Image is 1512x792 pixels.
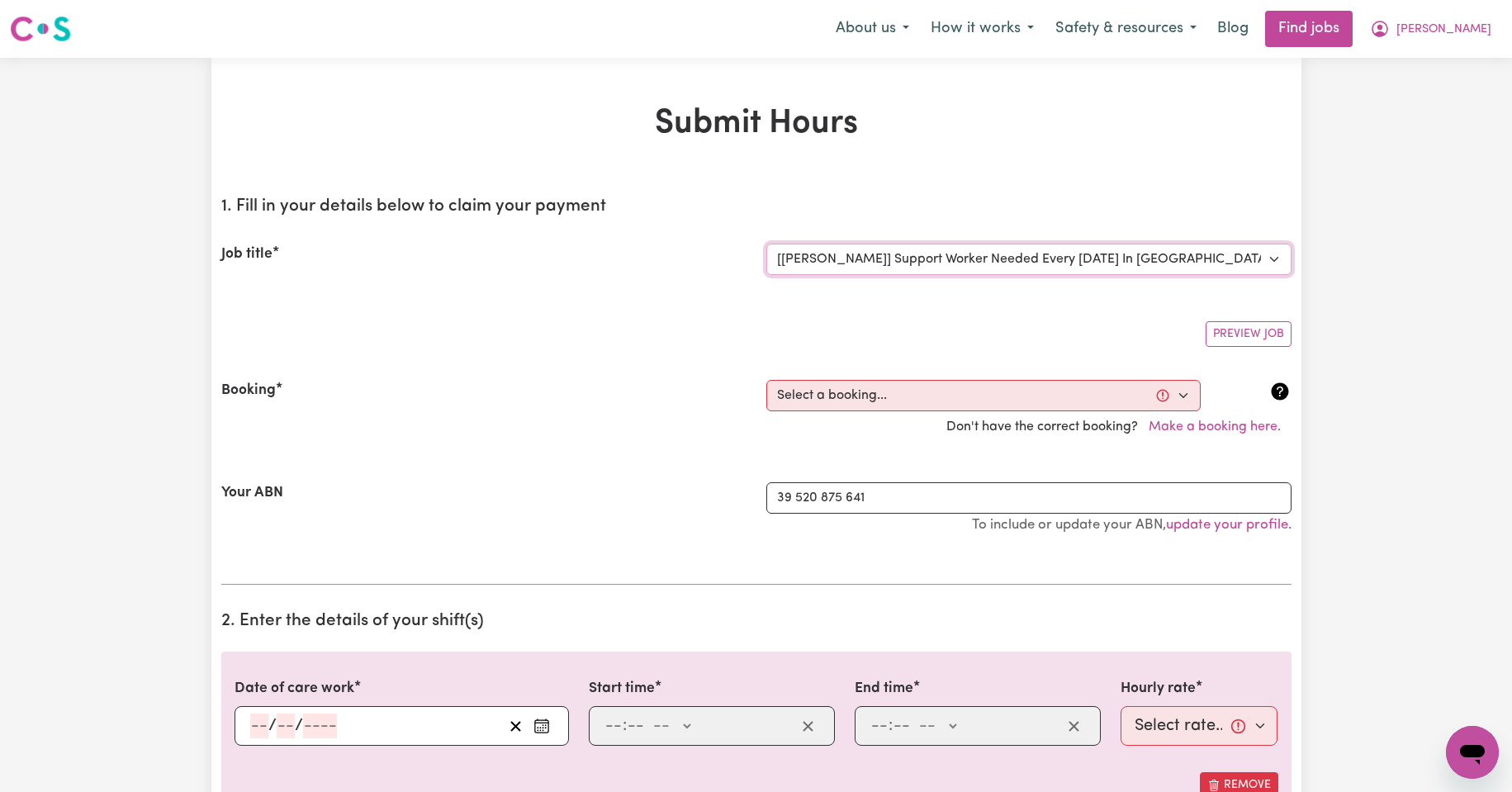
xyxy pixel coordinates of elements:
button: About us [825,12,920,46]
label: Your ABN [221,482,283,504]
span: : [889,717,893,735]
button: Enter the date of care work [528,714,555,738]
label: Booking [221,380,276,401]
button: Preview Job [1206,321,1292,347]
input: -- [250,714,268,738]
input: -- [277,714,295,738]
button: How it works [920,12,1045,46]
a: Find jobs [1265,11,1353,47]
span: / [295,717,303,735]
label: End time [855,678,913,700]
h1: Submit Hours [221,104,1292,144]
button: Make a booking here. [1138,411,1292,443]
a: update your profile [1166,518,1288,532]
h2: 2. Enter the details of your shift(s) [221,611,1292,632]
label: Hourly rate [1121,678,1196,700]
span: [PERSON_NAME] [1396,21,1491,39]
input: -- [627,714,645,738]
a: Blog [1207,11,1258,47]
img: Careseekers logo [10,14,71,44]
button: My Account [1359,12,1502,46]
span: / [268,717,277,735]
input: ---- [303,714,337,738]
span: Don't have the correct booking? [946,420,1292,434]
input: -- [604,714,623,738]
label: Date of care work [235,678,354,700]
input: -- [870,714,889,738]
iframe: Button to launch messaging window [1446,726,1499,779]
label: Job title [221,244,273,265]
button: Clear date [503,714,528,738]
small: To include or update your ABN, . [972,518,1292,532]
h2: 1. Fill in your details below to claim your payment [221,197,1292,217]
a: Careseekers logo [10,10,71,48]
label: Start time [589,678,655,700]
input: -- [893,714,911,738]
button: Safety & resources [1045,12,1207,46]
span: : [623,717,627,735]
